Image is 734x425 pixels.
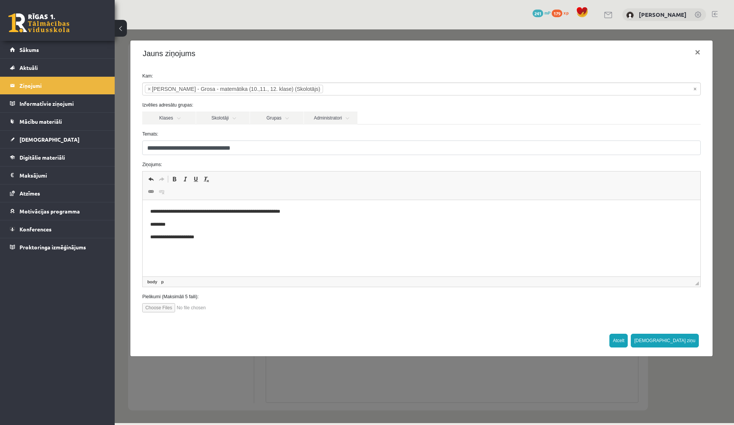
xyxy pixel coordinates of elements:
[10,41,105,58] a: Sākums
[10,202,105,220] a: Motivācijas programma
[31,249,44,256] a: body element
[65,145,76,155] a: Italic (⌘+I)
[552,10,562,17] span: 179
[22,72,592,79] label: Izvēlies adresātu grupas:
[10,149,105,166] a: Digitālie materiāli
[33,56,36,63] span: ×
[76,145,86,155] a: Underline (⌘+U)
[28,18,81,30] h4: Jauns ziņojums
[19,154,65,161] span: Digitālie materiāli
[189,82,243,95] a: Administratori
[19,95,105,112] legend: Informatīvie ziņojumi
[516,304,584,318] button: [DEMOGRAPHIC_DATA] ziņu
[10,184,105,202] a: Atzīmes
[19,118,62,125] span: Mācību materiāli
[19,190,40,197] span: Atzīmes
[579,56,582,63] span: Noņemt visus vienumus
[54,145,65,155] a: Bold (⌘+B)
[580,252,584,256] span: Resize
[10,77,105,94] a: Ziņojumi
[495,304,513,318] button: Atcelt
[626,11,634,19] img: Rebeka Trofimova
[86,145,97,155] a: Remove Format
[45,249,50,256] a: p element
[22,101,592,108] label: Temats:
[42,145,52,155] a: Redo (⌘+Y)
[22,132,592,139] label: Ziņojums:
[639,11,687,18] a: [PERSON_NAME]
[10,131,105,148] a: [DEMOGRAPHIC_DATA]
[563,10,568,16] span: xp
[19,136,80,143] span: [DEMOGRAPHIC_DATA]
[10,95,105,112] a: Informatīvie ziņojumi
[42,157,52,167] a: Unlink
[19,244,86,250] span: Proktoringa izmēģinājums
[10,166,105,184] a: Maksājumi
[533,10,550,16] a: 241 mP
[31,145,42,155] a: Undo (⌘+Z)
[22,264,592,271] label: Pielikumi (Maksimāli 5 faili):
[19,226,52,233] span: Konferences
[81,82,135,95] a: Skolotāji
[22,43,592,50] label: Kam:
[10,113,105,130] a: Mācību materiāli
[28,171,586,247] iframe: Editor, wiswyg-editor-47024889537100-1757417545-237
[19,208,80,215] span: Motivācijas programma
[30,55,208,64] li: Laima Tukāne - Grosa - matemātika (10.,11., 12. klase) (Skolotājs)
[8,13,70,32] a: Rīgas 1. Tālmācības vidusskola
[135,82,189,95] a: Grupas
[19,64,38,71] span: Aktuāli
[574,12,592,34] button: ×
[10,59,105,76] a: Aktuāli
[533,10,543,17] span: 241
[10,238,105,256] a: Proktoringa izmēģinājums
[552,10,572,16] a: 179 xp
[28,82,81,95] a: Klases
[10,220,105,238] a: Konferences
[31,157,42,167] a: Link (⌘+K)
[19,46,39,53] span: Sākums
[19,166,105,184] legend: Maksājumi
[19,77,105,94] legend: Ziņojumi
[544,10,550,16] span: mP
